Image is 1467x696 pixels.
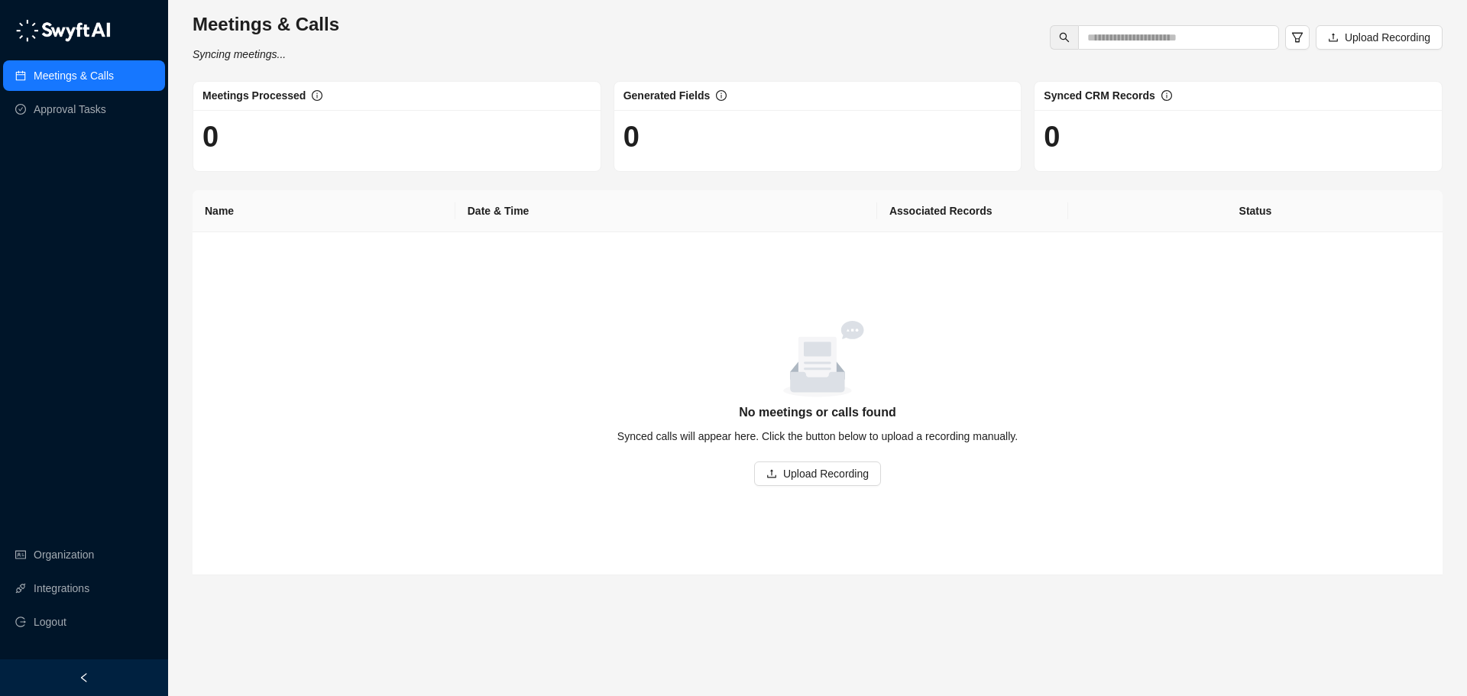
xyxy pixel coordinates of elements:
button: Upload Recording [1316,25,1443,50]
span: Generated Fields [623,89,711,102]
a: Meetings & Calls [34,60,114,91]
span: Synced CRM Records [1044,89,1154,102]
span: Upload Recording [783,465,869,482]
span: info-circle [716,90,727,101]
th: Date & Time [455,190,877,232]
th: Name [193,190,455,232]
a: Approval Tasks [34,94,106,125]
h1: 0 [623,119,1012,154]
h1: 0 [1044,119,1433,154]
th: Associated Records [877,190,1068,232]
span: search [1059,32,1070,43]
span: upload [766,468,777,479]
iframe: Open customer support [1418,646,1459,687]
h5: No meetings or calls found [211,403,1424,422]
span: filter [1291,31,1303,44]
span: upload [1328,32,1339,43]
a: Integrations [34,573,89,604]
button: Upload Recording [754,461,881,486]
i: Syncing meetings... [193,48,286,60]
img: logo-05li4sbe.png [15,19,111,42]
span: info-circle [1161,90,1172,101]
a: Organization [34,539,94,570]
span: Logout [34,607,66,637]
span: info-circle [312,90,322,101]
span: Upload Recording [1345,29,1430,46]
span: Meetings Processed [202,89,306,102]
span: left [79,672,89,683]
th: Status [1068,190,1443,232]
h1: 0 [202,119,591,154]
h3: Meetings & Calls [193,12,339,37]
span: Synced calls will appear here. Click the button below to upload a recording manually. [617,430,1018,442]
span: logout [15,617,26,627]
